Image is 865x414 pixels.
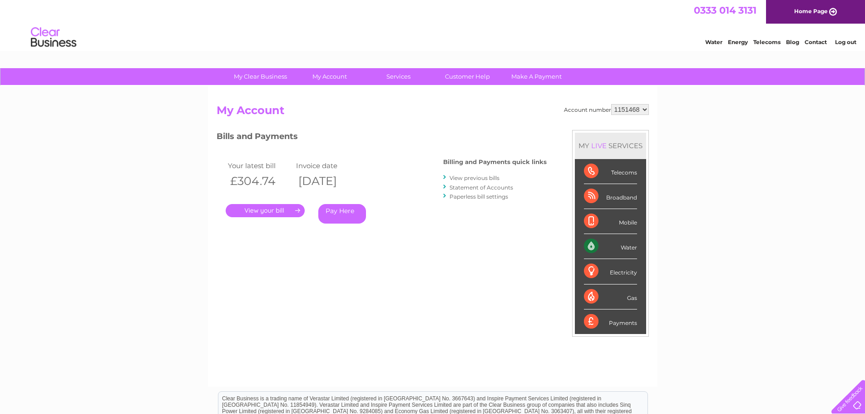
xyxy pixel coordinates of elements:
[584,209,637,234] div: Mobile
[218,5,648,44] div: Clear Business is a trading name of Verastar Limited (registered in [GEOGRAPHIC_DATA] No. 3667643...
[835,39,856,45] a: Log out
[217,104,649,121] h2: My Account
[584,234,637,259] div: Water
[584,159,637,184] div: Telecoms
[318,204,366,224] a: Pay Here
[226,204,305,217] a: .
[584,284,637,309] div: Gas
[361,68,436,85] a: Services
[584,309,637,334] div: Payments
[753,39,781,45] a: Telecoms
[443,159,547,165] h4: Billing and Payments quick links
[728,39,748,45] a: Energy
[292,68,367,85] a: My Account
[450,175,499,181] a: View previous bills
[294,160,362,172] td: Invoice date
[584,184,637,209] div: Broadband
[430,68,505,85] a: Customer Help
[294,172,362,190] th: [DATE]
[584,259,637,284] div: Electricity
[450,193,508,200] a: Paperless bill settings
[499,68,574,85] a: Make A Payment
[226,160,294,172] td: Your latest bill
[30,24,77,51] img: logo.png
[805,39,827,45] a: Contact
[705,39,722,45] a: Water
[450,184,513,191] a: Statement of Accounts
[589,141,608,150] div: LIVE
[564,104,649,115] div: Account number
[575,133,646,159] div: MY SERVICES
[694,5,756,16] a: 0333 014 3131
[217,130,547,146] h3: Bills and Payments
[786,39,799,45] a: Blog
[226,172,294,190] th: £304.74
[223,68,298,85] a: My Clear Business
